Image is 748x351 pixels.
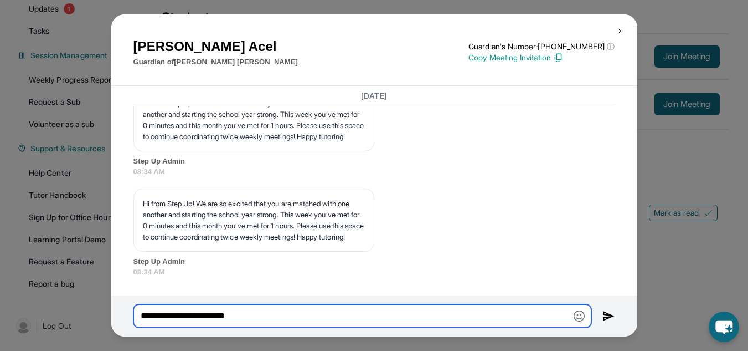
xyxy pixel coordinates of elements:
span: ⓘ [607,41,615,52]
p: Copy Meeting Invitation [468,52,615,63]
img: Emoji [574,311,585,322]
img: Copy Icon [553,53,563,63]
h1: [PERSON_NAME] Acel [133,37,298,57]
p: Hi from Step Up! We are so excited that you are matched with one another and starting the school ... [143,198,365,242]
span: Step Up Admin [133,156,615,167]
img: Close Icon [616,27,625,35]
p: Guardian's Number: [PHONE_NUMBER] [468,41,615,52]
p: Guardian of [PERSON_NAME] [PERSON_NAME] [133,57,298,68]
p: Hi from Step Up! We are so excited that you are matched with one another and starting the school ... [143,98,365,142]
span: 08:34 AM [133,267,615,278]
img: Send icon [602,309,615,323]
span: 08:34 AM [133,166,615,177]
span: Step Up Admin [133,256,615,267]
h3: [DATE] [133,90,615,101]
button: chat-button [709,312,739,342]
